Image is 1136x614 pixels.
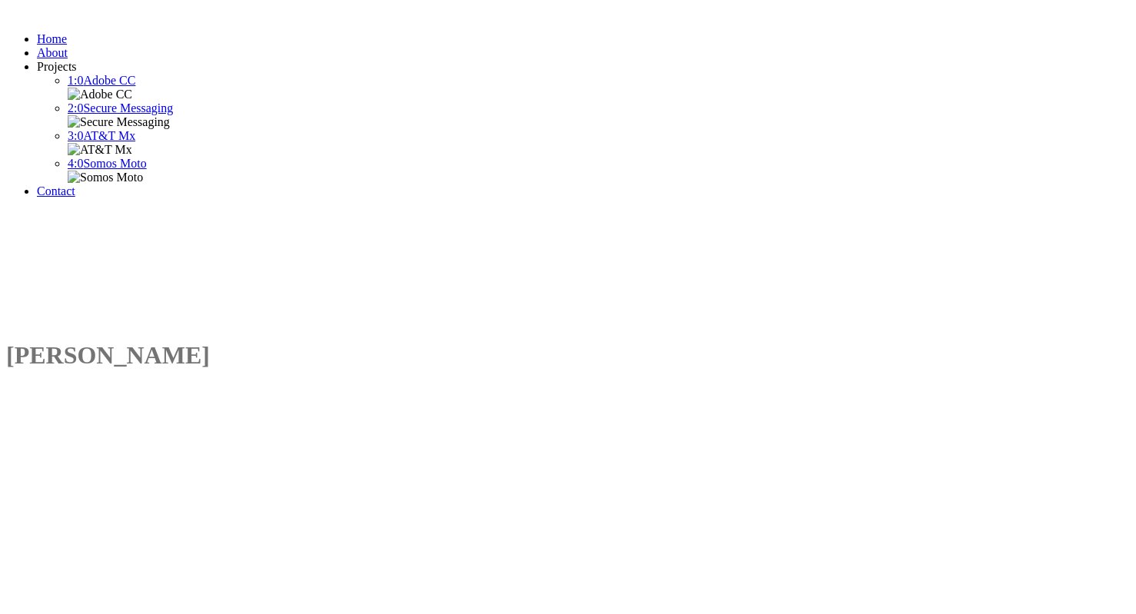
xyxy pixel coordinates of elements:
[68,143,132,157] img: AT&T Mx
[68,157,147,170] a: 4:0Somos Moto
[6,342,1130,370] h1: [PERSON_NAME]
[68,74,135,87] a: 1:0Adobe CC
[68,101,83,115] span: 2:0
[68,129,83,142] span: 3:0
[37,46,68,59] a: About
[68,129,135,142] a: 3:0AT&T Mx
[37,32,67,45] a: Home
[68,171,143,184] img: Somos Moto
[68,74,83,87] span: 1:0
[68,157,83,170] span: 4:0
[37,60,77,73] span: Projects
[37,184,75,197] a: Contact
[68,101,173,115] a: 2:0Secure Messaging
[68,88,132,101] img: Adobe CC
[68,115,170,129] img: Secure Messaging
